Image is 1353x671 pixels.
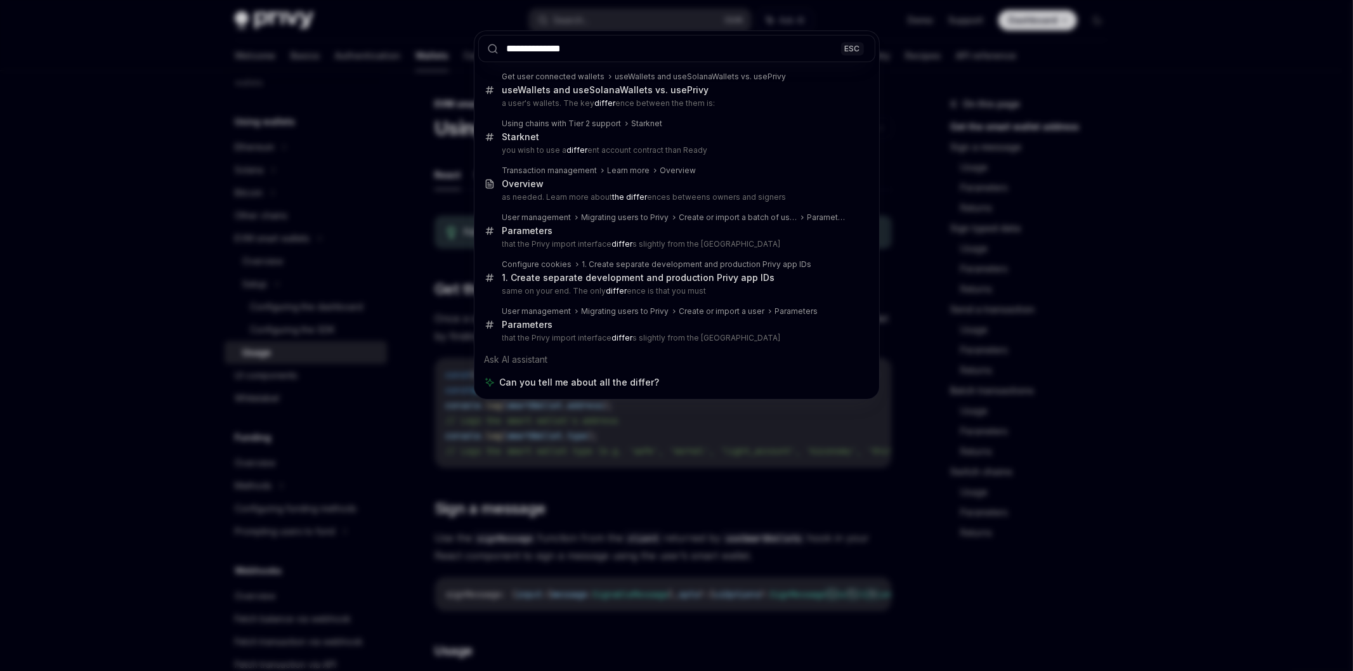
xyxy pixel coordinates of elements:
[612,239,633,249] b: differ
[679,212,797,223] div: Create or import a batch of users
[502,319,553,330] div: Parameters
[502,166,598,176] div: Transaction management
[502,272,775,283] div: 1. Create separate development and production Privy app IDs
[582,306,669,316] div: Migrating users to Privy
[502,239,849,249] p: that the Privy import interface s slightly from the [GEOGRAPHIC_DATA]
[582,259,812,270] div: 1. Create separate development and production Privy app IDs
[502,145,849,155] p: you wish to use a ent account contract than Ready
[500,376,660,389] span: Can you tell me about all the differ?
[595,98,616,108] b: differ
[502,212,572,223] div: User management
[679,306,765,316] div: Create or import a user
[502,84,709,96] div: useWallets and useSolanaWallets vs. usePrivy
[775,306,818,316] div: Parameters
[807,212,849,223] div: Parameters
[502,178,544,190] div: Overview
[615,72,787,82] div: useWallets and useSolanaWallets vs. usePrivy
[660,166,696,176] div: Overview
[502,119,622,129] div: Using chains with Tier 2 support
[502,225,553,237] div: Parameters
[502,192,849,202] p: as needed. Learn more about ences betweens owners and signers
[502,98,849,108] p: a user's wallets. The key ence between the them is:
[841,42,864,55] div: ESC
[608,166,650,176] div: Learn more
[502,286,849,296] p: same on your end. The only ence is that you must
[632,119,663,129] div: Starknet
[502,72,605,82] div: Get user connected wallets
[606,286,627,296] b: differ
[502,259,572,270] div: Configure cookies
[613,192,648,202] b: the differ
[478,348,875,371] div: Ask AI assistant
[502,131,540,143] div: Starknet
[612,333,633,342] b: differ
[567,145,588,155] b: differ
[582,212,669,223] div: Migrating users to Privy
[502,306,572,316] div: User management
[502,333,849,343] p: that the Privy import interface s slightly from the [GEOGRAPHIC_DATA]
